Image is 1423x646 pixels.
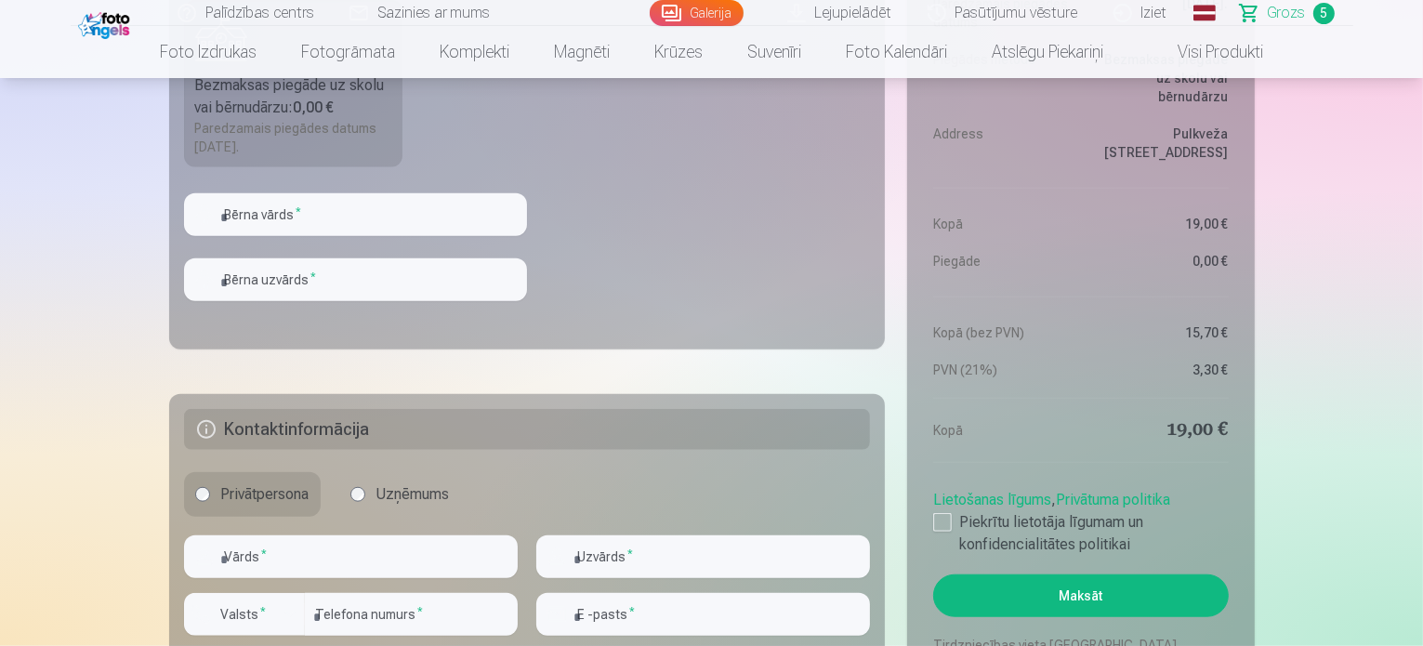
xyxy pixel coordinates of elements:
dd: Bezmaksas piegāde uz skolu vai bērnudārzu [1090,50,1229,106]
dt: Address [933,125,1072,162]
label: Uzņēmums [339,472,461,517]
dd: Pulkveža [STREET_ADDRESS] [1090,125,1229,162]
dd: 0,00 € [1090,252,1229,270]
dd: 19,00 € [1090,417,1229,443]
a: Lietošanas līgums [933,491,1051,508]
a: Suvenīri [725,26,823,78]
a: Atslēgu piekariņi [969,26,1126,78]
a: Krūzes [632,26,725,78]
dt: Kopā [933,417,1072,443]
img: /fa1 [78,7,135,39]
dt: Piegādes metode [933,50,1072,106]
dd: 15,70 € [1090,323,1229,342]
a: Komplekti [417,26,532,78]
input: Uzņēmums [350,487,365,502]
h5: Kontaktinformācija [184,409,871,450]
a: Magnēti [532,26,632,78]
a: Privātuma politika [1056,491,1170,508]
button: Valsts* [184,593,305,636]
label: Privātpersona [184,472,321,517]
dt: Kopā [933,215,1072,233]
button: Maksāt [933,574,1228,617]
a: Visi produkti [1126,26,1285,78]
label: Piekrītu lietotāja līgumam un konfidencialitātes politikai [933,511,1228,556]
div: Paredzamais piegādes datums [DATE]. [195,119,392,156]
div: Bezmaksas piegāde uz skolu vai bērnudārzu : [195,74,392,119]
dt: PVN (21%) [933,361,1072,379]
dd: 3,30 € [1090,361,1229,379]
dt: Piegāde [933,252,1072,270]
dd: 19,00 € [1090,215,1229,233]
b: 0,00 € [294,99,335,116]
a: Foto kalendāri [823,26,969,78]
div: , [933,481,1228,556]
span: 5 [1313,3,1335,24]
span: Grozs [1268,2,1306,24]
a: Fotogrāmata [279,26,417,78]
label: Valsts [214,605,274,624]
input: Privātpersona [195,487,210,502]
a: Foto izdrukas [138,26,279,78]
dt: Kopā (bez PVN) [933,323,1072,342]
